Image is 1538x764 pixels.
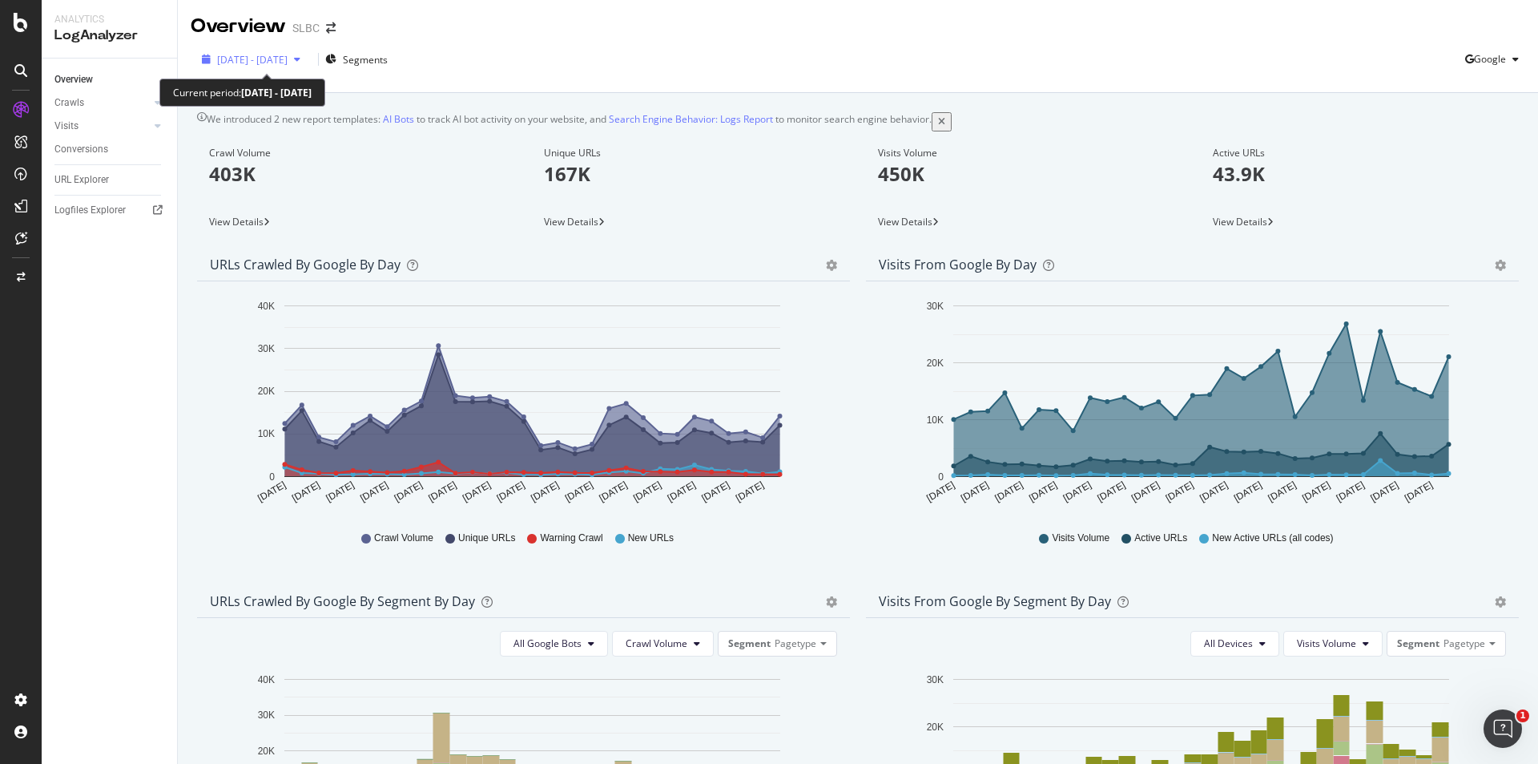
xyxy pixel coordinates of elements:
div: arrow-right-arrow-left [326,22,336,34]
text: [DATE] [1335,479,1367,503]
div: Analytics [54,13,164,26]
text: [DATE] [393,479,425,503]
text: 20K [258,386,275,397]
button: Segments [325,46,388,72]
text: 30K [927,673,944,685]
text: [DATE] [1232,479,1264,503]
a: Conversions [54,141,166,158]
span: View Details [544,215,598,228]
div: gear [826,596,837,608]
div: SLBC [292,20,320,36]
a: Overview [54,71,166,88]
b: [DATE] - [DATE] [241,86,312,99]
button: Google [1465,46,1525,72]
text: [DATE] [324,479,356,503]
div: Visits [54,118,79,135]
text: [DATE] [1403,479,1435,503]
span: Crawl Volume [374,532,433,545]
span: View Details [878,215,932,228]
a: AI Bots [383,112,414,126]
span: View Details [209,215,264,228]
div: Visits from Google by day [879,257,1037,273]
text: [DATE] [1266,479,1298,503]
p: 450K [878,160,1173,188]
text: [DATE] [256,479,288,503]
text: [DATE] [1300,479,1332,503]
text: [DATE] [1198,479,1230,503]
span: Crawl Volume [626,637,687,650]
p: 403K [209,160,504,188]
div: Active URLs [1213,146,1508,160]
div: Overview [54,71,93,88]
text: 10K [927,414,944,425]
div: Overview [191,13,286,40]
span: Visits Volume [1297,637,1356,650]
div: A chart. [210,294,830,517]
div: info banner [197,112,1519,131]
text: [DATE] [1129,479,1162,503]
text: 30K [258,343,275,354]
text: [DATE] [358,479,390,503]
div: gear [826,260,837,271]
text: [DATE] [1095,479,1127,503]
button: All Devices [1190,631,1279,657]
div: Unique URLs [544,146,839,160]
span: [DATE] - [DATE] [217,53,288,67]
text: [DATE] [495,479,527,503]
span: Unique URLs [458,532,515,545]
div: Crawls [54,95,84,111]
text: 40K [258,673,275,685]
text: 20K [258,745,275,756]
a: Visits [54,118,150,135]
text: [DATE] [426,479,458,503]
text: [DATE] [563,479,595,503]
div: LogAnalyzer [54,26,164,45]
text: [DATE] [461,479,493,503]
span: Segment [728,637,771,650]
iframe: Intercom live chat [1484,709,1522,748]
text: [DATE] [959,479,991,503]
svg: A chart. [879,294,1499,517]
div: gear [1495,260,1506,271]
text: 40K [258,300,275,311]
text: 30K [927,300,944,311]
div: Visits from Google By Segment By Day [879,593,1111,609]
div: gear [1495,596,1506,608]
text: 30K [258,709,275,721]
text: 20K [927,357,944,368]
text: 0 [938,471,944,482]
text: [DATE] [1027,479,1059,503]
span: New URLs [628,532,674,545]
a: Search Engine Behavior: Logs Report [609,112,773,126]
text: [DATE] [666,479,698,503]
text: 20K [927,722,944,733]
text: [DATE] [924,479,956,503]
span: New Active URLs (all codes) [1212,532,1333,545]
span: 1 [1516,709,1529,722]
div: URLs Crawled by Google by day [210,257,401,273]
a: Crawls [54,95,150,111]
text: [DATE] [631,479,663,503]
div: Conversions [54,141,108,158]
a: URL Explorer [54,172,166,188]
text: [DATE] [529,479,561,503]
text: [DATE] [598,479,630,503]
text: [DATE] [699,479,731,503]
text: [DATE] [1368,479,1400,503]
div: URL Explorer [54,172,109,188]
span: All Google Bots [513,637,582,650]
text: [DATE] [290,479,322,503]
span: View Details [1213,215,1267,228]
div: Current period: [173,86,312,99]
p: 167K [544,160,839,188]
div: URLs Crawled by Google By Segment By Day [210,593,475,609]
div: Visits Volume [878,146,1173,160]
button: All Google Bots [500,631,608,657]
div: Crawl Volume [209,146,504,160]
span: Warning Crawl [540,532,602,545]
text: [DATE] [1164,479,1196,503]
span: Segment [1397,637,1439,650]
text: 10K [258,428,275,439]
text: [DATE] [734,479,766,503]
